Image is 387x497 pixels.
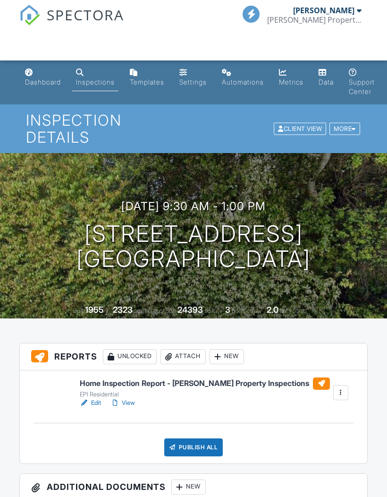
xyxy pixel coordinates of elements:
div: EPI Residential [80,391,330,398]
a: Inspections [72,64,118,91]
div: Unlocked [103,349,157,364]
h1: Inspection Details [26,112,361,145]
h6: Home Inspection Report - [PERSON_NAME] Property Inspections [80,377,330,390]
a: Automations (Basic) [218,64,268,91]
div: 1955 [85,305,104,315]
div: 2323 [113,305,133,315]
span: SPECTORA [47,5,124,25]
a: View [110,398,135,408]
a: Dashboard [21,64,65,91]
div: Publish All [164,438,223,456]
h3: [DATE] 9:30 am - 1:00 pm [121,200,266,213]
div: Data [319,78,334,86]
a: Settings [176,64,210,91]
div: New [210,349,244,364]
div: 3 [225,305,230,315]
a: Edit [80,398,101,408]
a: Templates [126,64,168,91]
a: Client View [273,125,328,132]
span: sq. ft. [134,307,147,314]
span: Lot Size [156,307,176,314]
div: New [171,480,206,495]
a: Metrics [275,64,307,91]
span: Built [73,307,84,314]
img: The Best Home Inspection Software - Spectora [19,5,40,26]
span: bedrooms [232,307,258,314]
div: Settings [179,78,207,86]
div: More [329,122,360,135]
div: Metrics [279,78,303,86]
div: Attach [160,349,206,364]
div: Automations [222,78,264,86]
div: Dashboard [25,78,61,86]
div: Eaton Property Inspections [267,15,362,25]
div: Support Center [349,78,375,95]
div: 2.0 [267,305,278,315]
a: Home Inspection Report - [PERSON_NAME] Property Inspections EPI Residential [80,377,330,398]
a: Data [315,64,337,91]
div: Client View [274,122,326,135]
a: Support Center [345,64,379,101]
div: Inspections [76,78,115,86]
h1: [STREET_ADDRESS] [GEOGRAPHIC_DATA] [76,222,311,272]
div: Templates [130,78,164,86]
a: SPECTORA [19,13,124,33]
span: sq.ft. [204,307,216,314]
div: 24393 [177,305,203,315]
span: bathrooms [280,307,307,314]
div: [PERSON_NAME] [293,6,354,15]
h3: Reports [20,343,367,370]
